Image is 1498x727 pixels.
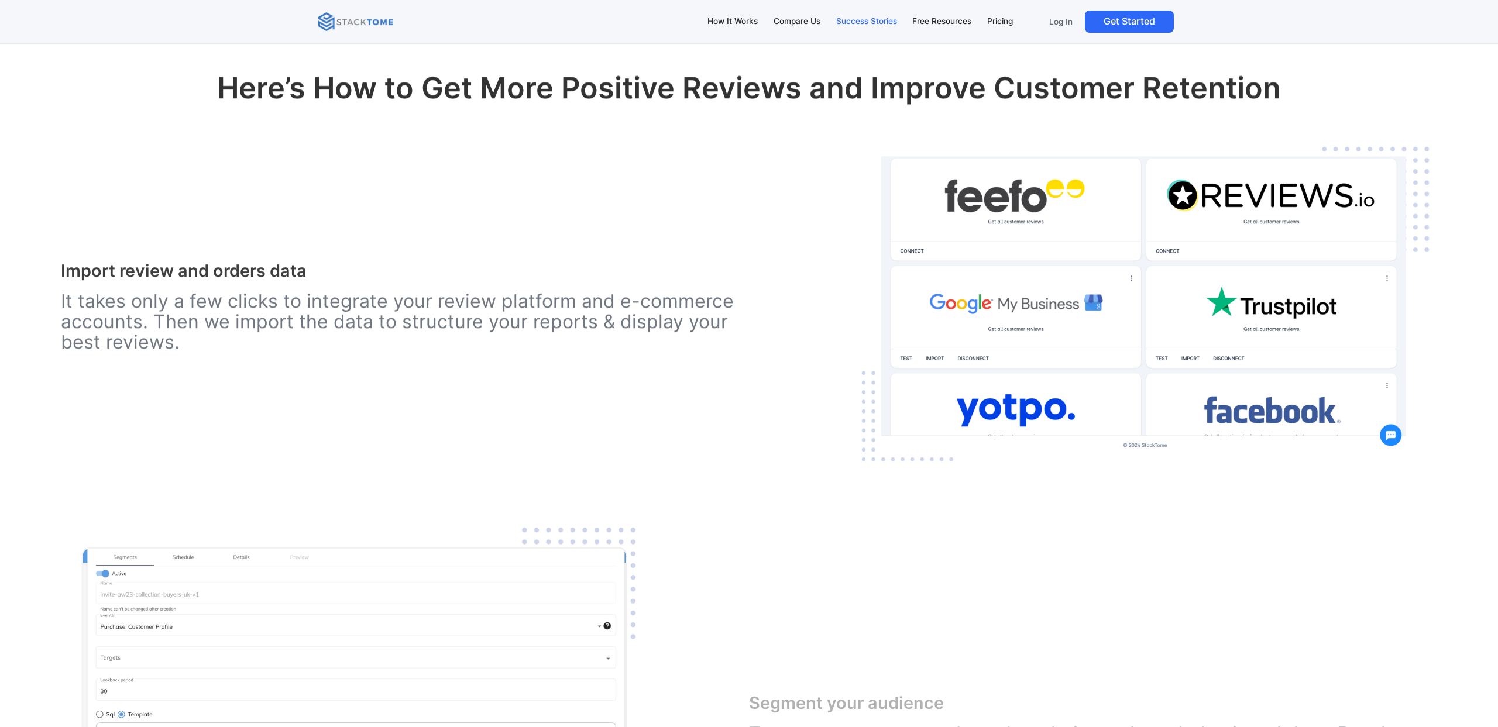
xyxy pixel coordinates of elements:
[1042,11,1080,33] a: Log In
[768,9,826,34] a: Compare Us
[194,70,1304,125] h2: Here’s How to Get More Positive Reviews and Improve Customer Retention
[61,261,749,281] h3: Import review and orders data
[707,15,758,28] div: How It Works
[982,9,1019,34] a: Pricing
[836,15,897,28] div: Success Stories
[1049,16,1073,27] p: Log In
[774,15,820,28] div: Compare Us
[852,138,1437,475] img: Easy integration between your review platform and e-commerce accounts
[830,9,902,34] a: Success Stories
[61,290,749,352] p: It takes only a few clicks to integrate your review platform and e-commerce accounts. Then we imp...
[749,693,1437,714] h3: Segment your audience
[1085,11,1174,33] a: Get Started
[912,15,971,28] div: Free Resources
[702,9,764,34] a: How It Works
[987,15,1013,28] div: Pricing
[907,9,977,34] a: Free Resources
